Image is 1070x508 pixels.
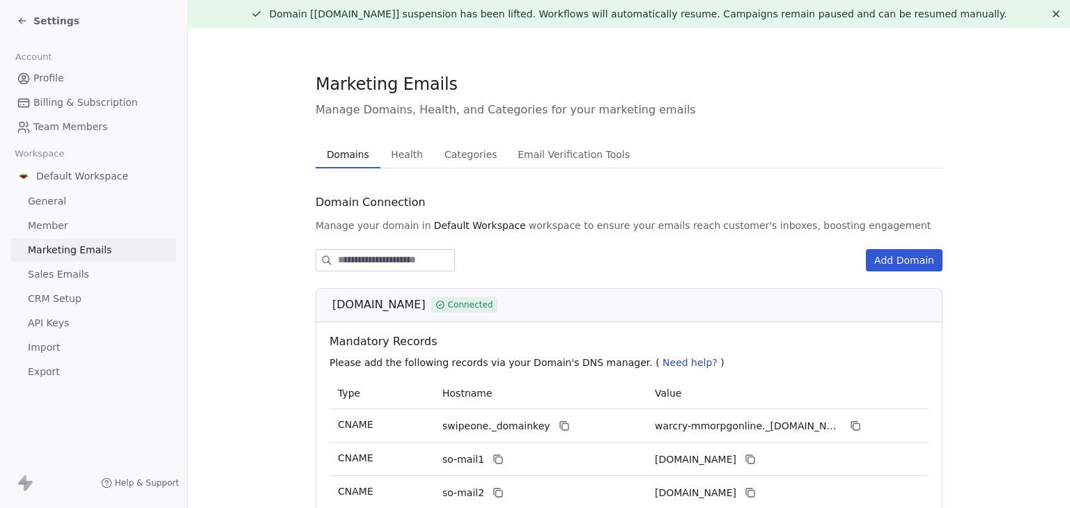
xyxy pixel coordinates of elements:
[11,214,176,237] a: Member
[28,316,69,331] span: API Keys
[442,419,550,434] span: swipeone._domainkey
[316,194,426,211] span: Domain Connection
[33,14,79,28] span: Settings
[512,145,635,164] span: Email Verification Tools
[329,356,934,370] p: Please add the following records via your Domain's DNS manager. ( )
[11,116,176,138] a: Team Members
[28,194,66,209] span: General
[11,67,176,90] a: Profile
[28,340,60,355] span: Import
[332,296,426,313] span: [DOMAIN_NAME]
[329,333,934,350] span: Mandatory Records
[28,292,82,306] span: CRM Setup
[11,263,176,286] a: Sales Emails
[529,219,721,232] span: workspace to ensure your emails reach
[338,386,426,401] p: Type
[11,287,176,310] a: CRM Setup
[316,74,458,95] span: Marketing Emails
[115,477,179,489] span: Help & Support
[269,8,1007,19] span: Domain [[DOMAIN_NAME]] suspension has been lifted. Workflows will automatically resume. Campaigns...
[28,365,60,379] span: Export
[655,486,736,500] span: warcry-mmorpgonline2.swipeone.email
[11,312,176,335] a: API Keys
[866,249,943,271] button: Add Domain
[9,143,70,164] span: Workspace
[33,120,107,134] span: Team Members
[723,219,931,232] span: customer's inboxes, boosting engagement
[36,169,128,183] span: Default Workspace
[655,388,681,399] span: Value
[316,102,943,118] span: Manage Domains, Health, and Categories for your marketing emails
[28,219,68,233] span: Member
[655,452,736,467] span: warcry-mmorpgonline1.swipeone.email
[338,452,373,463] span: CNAME
[11,239,176,262] a: Marketing Emails
[338,486,373,497] span: CNAME
[11,91,176,114] a: Billing & Subscription
[434,219,526,232] span: Default Workspace
[11,190,176,213] a: General
[28,267,89,282] span: Sales Emails
[442,388,493,399] span: Hostname
[17,14,79,28] a: Settings
[33,95,138,110] span: Billing & Subscription
[662,357,718,368] span: Need help?
[338,419,373,430] span: CNAME
[101,477,179,489] a: Help & Support
[655,419,842,434] span: warcry-mmorpgonline._domainkey.swipeone.email
[439,145,502,164] span: Categories
[385,145,428,164] span: Health
[9,47,58,68] span: Account
[448,299,493,311] span: Connected
[28,243,111,257] span: Marketing Emails
[33,71,64,86] span: Profile
[11,360,176,383] a: Export
[321,145,375,164] span: Domains
[316,219,431,232] span: Manage your domain in
[442,486,484,500] span: so-mail2
[442,452,484,467] span: so-mail1
[17,169,31,183] img: Progetto%20senza%20titolo-2025-02-02.png
[11,336,176,359] a: Import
